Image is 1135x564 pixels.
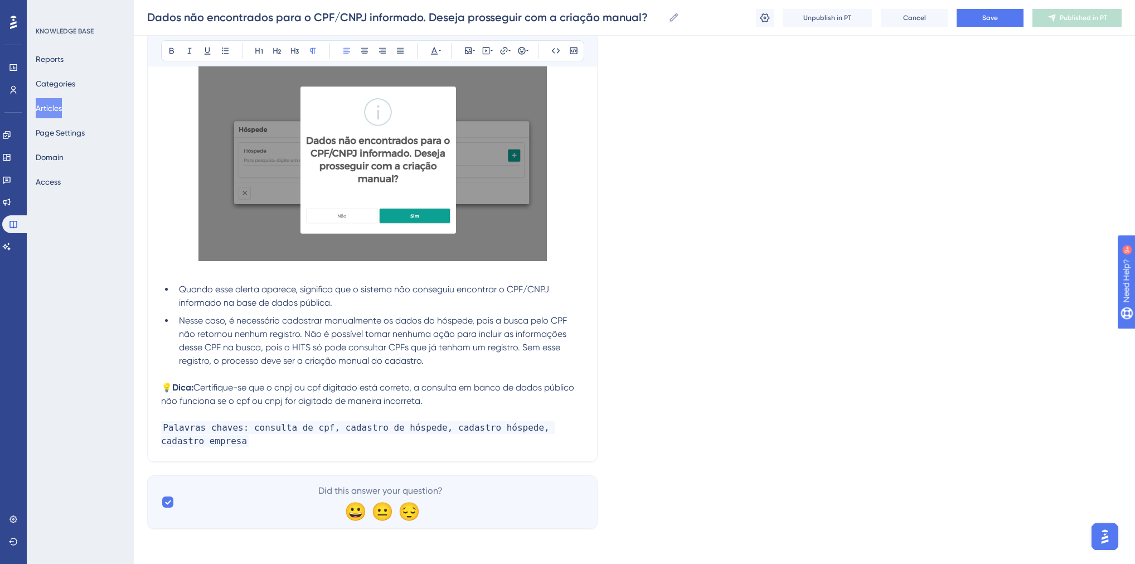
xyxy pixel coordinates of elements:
[147,9,664,25] input: Article Name
[179,284,551,308] span: Quando esse alerta aparece, significa que o sistema não conseguiu encontrar o CPF/CNPJ informado ...
[982,13,998,22] span: Save
[36,123,85,143] button: Page Settings
[179,315,569,366] span: Nesse caso, é necessário cadastrar manualmente os dados do hóspede, pois a busca pelo CPF não ret...
[26,3,70,16] span: Need Help?
[881,9,948,27] button: Cancel
[398,502,416,520] div: 😔
[371,502,389,520] div: 😐
[1060,13,1107,22] span: Published in PT
[36,172,61,192] button: Access
[76,6,83,15] div: 9+
[36,98,62,118] button: Articles
[957,9,1024,27] button: Save
[161,382,576,406] span: Certifique-se que o cnpj ou cpf digitado está correto, a consulta em banco de dados público não f...
[345,502,362,520] div: 😀
[783,9,872,27] button: Unpublish in PT
[1032,9,1122,27] button: Published in PT
[36,27,94,36] div: KNOWLEDGE BASE
[161,421,555,447] span: Palavras chaves: consulta de cpf, cadastro de hóspede, cadastro hóspede, cadastro empresa
[803,13,851,22] span: Unpublish in PT
[903,13,926,22] span: Cancel
[1088,520,1122,553] iframe: UserGuiding AI Assistant Launcher
[161,382,193,393] strong: 💡Dica:
[318,484,443,498] span: Did this answer your question?
[36,74,75,94] button: Categories
[36,147,64,167] button: Domain
[36,49,64,69] button: Reports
